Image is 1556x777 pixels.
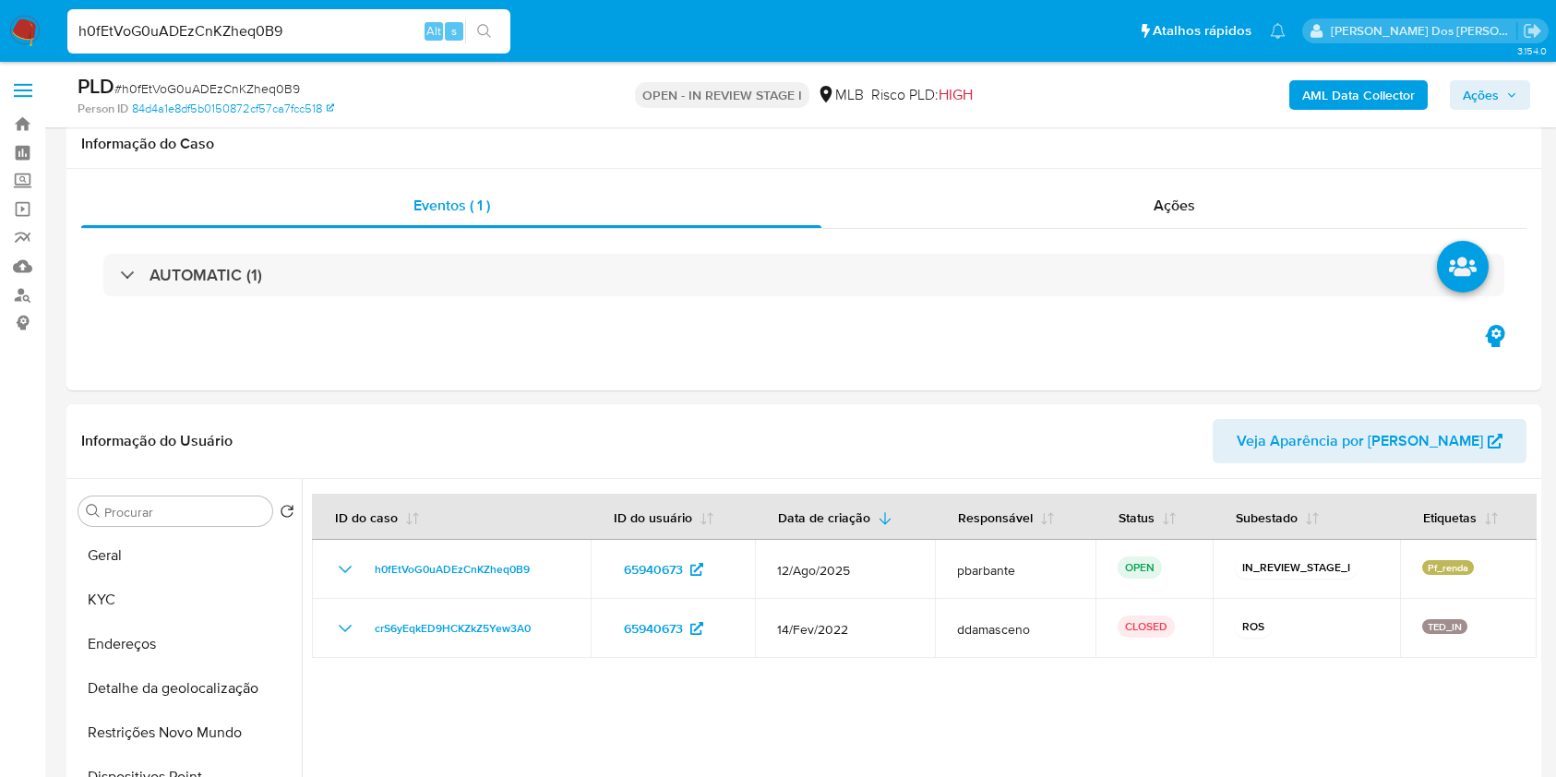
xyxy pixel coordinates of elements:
b: Person ID [78,101,128,117]
span: s [451,22,457,40]
b: AML Data Collector [1302,80,1415,110]
span: # h0fEtVoG0uADEzCnKZheq0B9 [114,79,300,98]
button: Procurar [86,504,101,519]
button: Veja Aparência por [PERSON_NAME] [1213,419,1526,463]
h1: Informação do Usuário [81,432,233,450]
span: HIGH [939,84,973,105]
input: Procurar [104,504,265,520]
b: PLD [78,71,114,101]
span: Veja Aparência por [PERSON_NAME] [1237,419,1483,463]
div: AUTOMATIC (1) [103,254,1504,296]
h1: Informação do Caso [81,135,1526,153]
h3: AUTOMATIC (1) [150,265,262,285]
button: Geral [71,533,302,578]
button: KYC [71,578,302,622]
button: Restrições Novo Mundo [71,711,302,755]
a: Notificações [1270,23,1286,39]
p: priscilla.barbante@mercadopago.com.br [1331,22,1517,40]
span: Alt [426,22,441,40]
span: Risco PLD: [871,85,973,105]
span: Ações [1154,195,1195,216]
button: search-icon [465,18,503,44]
span: Atalhos rápidos [1153,21,1251,41]
button: Ações [1450,80,1530,110]
div: MLB [817,85,864,105]
button: AML Data Collector [1289,80,1428,110]
span: Ações [1463,80,1499,110]
p: OPEN - IN REVIEW STAGE I [635,82,809,108]
button: Endereços [71,622,302,666]
span: Eventos ( 1 ) [413,195,490,216]
a: 84d4a1e8df5b0150872cf57ca7fcc518 [132,101,334,117]
a: Sair [1523,21,1542,41]
input: Pesquise usuários ou casos... [67,19,510,43]
button: Detalhe da geolocalização [71,666,302,711]
button: Retornar ao pedido padrão [280,504,294,524]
